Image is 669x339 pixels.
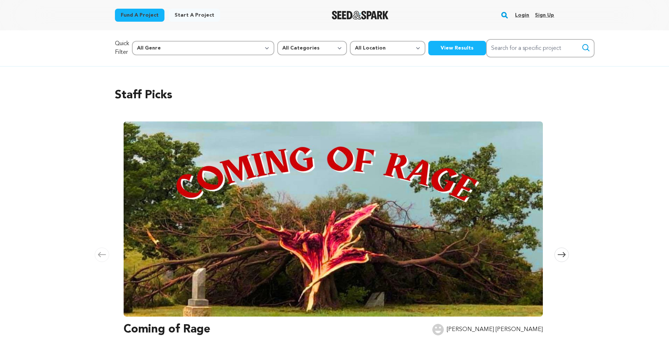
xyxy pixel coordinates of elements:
[332,11,389,20] a: Seed&Spark Homepage
[447,325,543,334] p: [PERSON_NAME] [PERSON_NAME]
[432,324,444,335] img: user.png
[332,11,389,20] img: Seed&Spark Logo Dark Mode
[124,321,210,338] h3: Coming of Rage
[115,9,164,22] a: Fund a project
[115,87,554,104] h2: Staff Picks
[124,121,543,317] img: Coming of Rage image
[515,9,529,21] a: Login
[115,39,129,57] p: Quick Filter
[428,41,486,55] button: View Results
[486,39,595,57] input: Search for a specific project
[535,9,554,21] a: Sign up
[169,9,220,22] a: Start a project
